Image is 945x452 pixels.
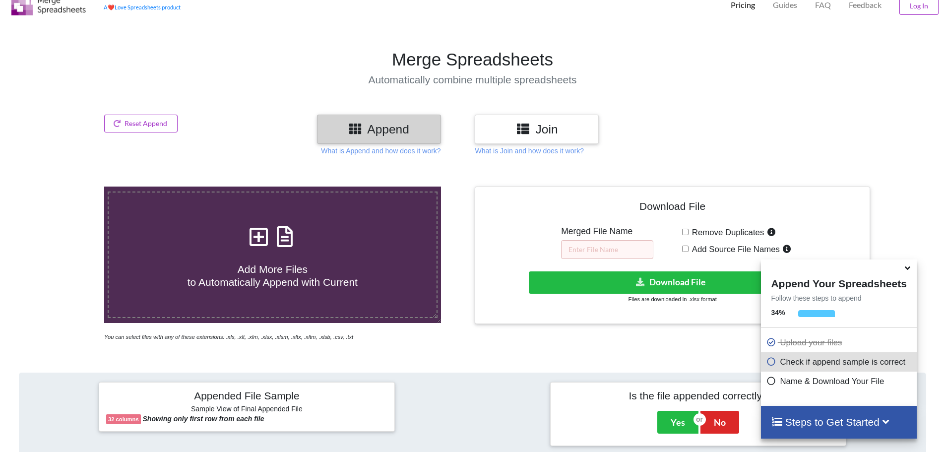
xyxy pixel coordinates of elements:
h4: Download File [482,194,862,222]
input: Enter File Name [561,240,653,259]
i: You can select files with any of these extensions: .xls, .xlt, .xlm, .xlsx, .xlsm, .xltx, .xltm, ... [104,334,353,340]
span: Add Source File Names [689,245,780,254]
h4: Is the file appended correctly? [558,389,839,402]
h4: Appended File Sample [106,389,387,403]
b: 32 columns [108,416,139,422]
b: 34 % [771,309,785,317]
span: Add More Files to Automatically Append with Current [188,263,358,287]
h5: Merged File Name [561,226,653,237]
h6: Sample View of Final Appended File [106,405,387,415]
a: AheartLove Spreadsheets product [104,4,181,10]
h3: Join [482,122,591,136]
p: Name & Download Your File [766,375,914,387]
button: No [700,411,739,434]
h4: Steps to Get Started [771,416,906,428]
small: Files are downloaded in .xlsx format [628,296,716,302]
span: Feedback [849,1,882,9]
button: Download File [529,271,814,294]
button: Reset Append [104,115,178,132]
b: Showing only first row from each file [143,415,264,423]
p: Follow these steps to append [761,293,916,303]
p: Check if append sample is correct [766,356,914,368]
p: Upload your files [766,336,914,349]
span: heart [108,4,115,10]
p: What is Append and how does it work? [321,146,441,156]
h4: Append Your Spreadsheets [761,275,916,290]
h3: Append [324,122,434,136]
p: What is Join and how does it work? [475,146,583,156]
button: Yes [657,411,698,434]
span: Remove Duplicates [689,228,764,237]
